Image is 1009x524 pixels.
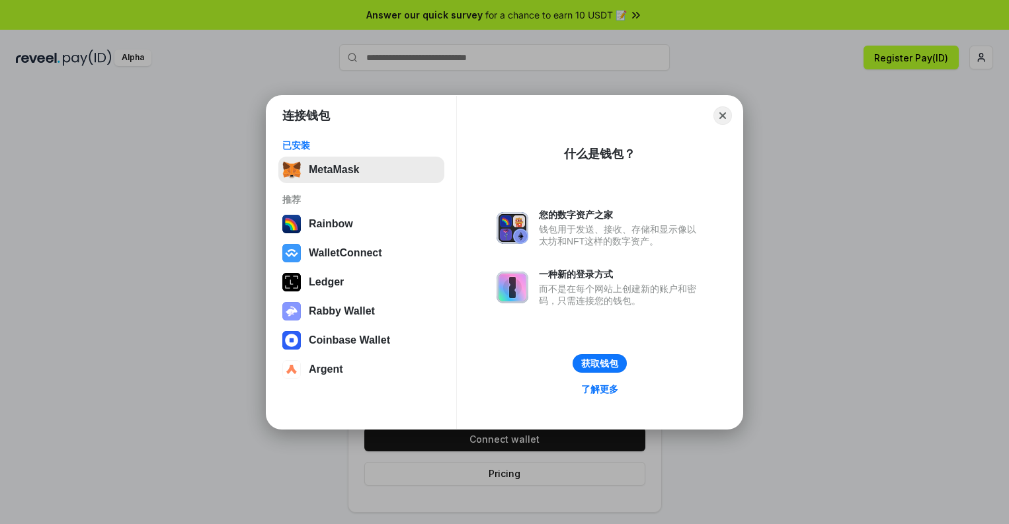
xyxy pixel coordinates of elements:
button: Rabby Wallet [278,298,444,324]
div: 您的数字资产之家 [539,209,703,221]
button: WalletConnect [278,240,444,266]
div: 获取钱包 [581,357,618,369]
button: Close [713,106,732,125]
div: Argent [309,363,343,375]
img: svg+xml,%3Csvg%20width%3D%2228%22%20height%3D%2228%22%20viewBox%3D%220%200%2028%2028%22%20fill%3D... [282,360,301,379]
button: 获取钱包 [573,354,627,373]
button: Argent [278,356,444,383]
img: svg+xml,%3Csvg%20xmlns%3D%22http%3A%2F%2Fwww.w3.org%2F2000%2Fsvg%22%20fill%3D%22none%22%20viewBox... [282,302,301,320]
div: Rainbow [309,218,353,230]
div: 什么是钱包？ [564,146,635,162]
div: 已安装 [282,139,440,151]
img: svg+xml,%3Csvg%20xmlns%3D%22http%3A%2F%2Fwww.w3.org%2F2000%2Fsvg%22%20width%3D%2228%22%20height%3... [282,273,301,291]
img: svg+xml,%3Csvg%20xmlns%3D%22http%3A%2F%2Fwww.w3.org%2F2000%2Fsvg%22%20fill%3D%22none%22%20viewBox... [497,212,528,244]
img: svg+xml,%3Csvg%20xmlns%3D%22http%3A%2F%2Fwww.w3.org%2F2000%2Fsvg%22%20fill%3D%22none%22%20viewBox... [497,272,528,303]
img: svg+xml,%3Csvg%20width%3D%2228%22%20height%3D%2228%22%20viewBox%3D%220%200%2028%2028%22%20fill%3D... [282,244,301,262]
a: 了解更多 [573,381,626,398]
div: MetaMask [309,164,359,176]
div: 推荐 [282,194,440,206]
button: Coinbase Wallet [278,327,444,354]
div: Coinbase Wallet [309,334,390,346]
h1: 连接钱包 [282,108,330,124]
div: WalletConnect [309,247,382,259]
div: 了解更多 [581,383,618,395]
button: MetaMask [278,157,444,183]
img: svg+xml,%3Csvg%20width%3D%2228%22%20height%3D%2228%22%20viewBox%3D%220%200%2028%2028%22%20fill%3D... [282,331,301,350]
button: Ledger [278,269,444,295]
img: svg+xml,%3Csvg%20width%3D%22120%22%20height%3D%22120%22%20viewBox%3D%220%200%20120%20120%22%20fil... [282,215,301,233]
div: Ledger [309,276,344,288]
div: Rabby Wallet [309,305,375,317]
img: svg+xml,%3Csvg%20fill%3D%22none%22%20height%3D%2233%22%20viewBox%3D%220%200%2035%2033%22%20width%... [282,161,301,179]
div: 而不是在每个网站上创建新的账户和密码，只需连接您的钱包。 [539,283,703,307]
div: 一种新的登录方式 [539,268,703,280]
button: Rainbow [278,211,444,237]
div: 钱包用于发送、接收、存储和显示像以太坊和NFT这样的数字资产。 [539,223,703,247]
